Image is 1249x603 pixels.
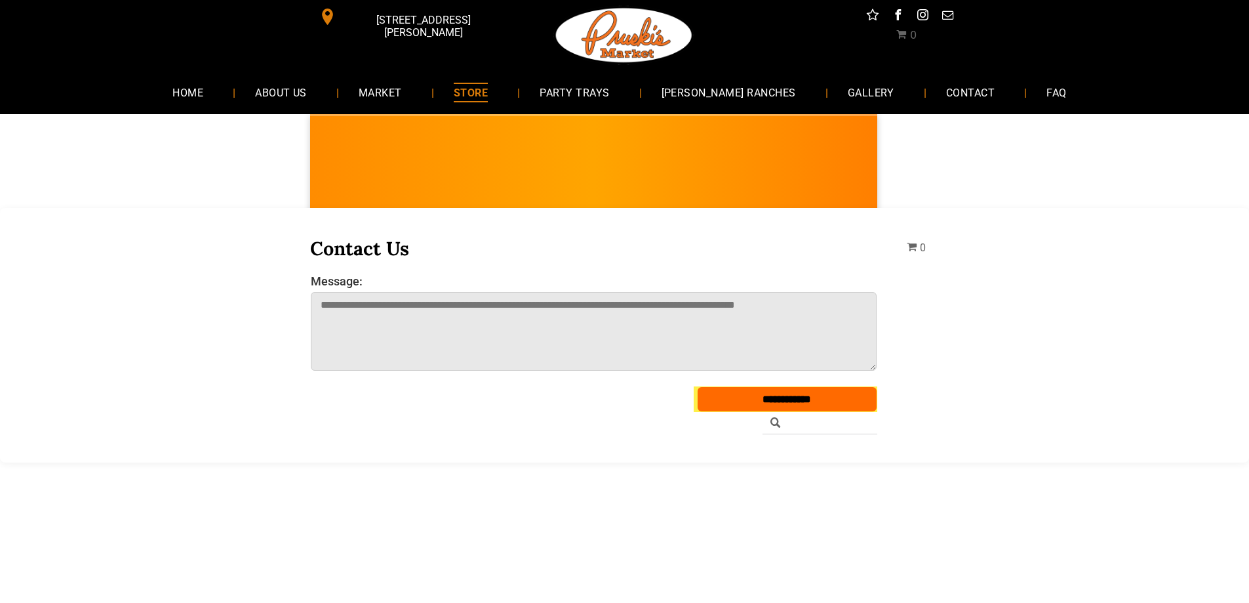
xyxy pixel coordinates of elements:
a: GALLERY [828,75,914,110]
a: MARKET [339,75,422,110]
a: ABOUT US [235,75,327,110]
span: 0 [920,241,926,254]
span: [STREET_ADDRESS][PERSON_NAME] [338,7,507,45]
a: Social network [864,7,881,27]
span: 0 [910,29,917,41]
a: email [939,7,956,27]
a: CONTACT [926,75,1014,110]
a: HOME [153,75,223,110]
a: [STREET_ADDRESS][PERSON_NAME] [310,7,511,27]
a: FAQ [1027,75,1086,110]
a: PARTY TRAYS [520,75,629,110]
h3: Contact Us [310,236,878,260]
a: instagram [914,7,931,27]
label: Message: [311,274,877,288]
a: STORE [434,75,507,110]
a: facebook [889,7,906,27]
a: [PERSON_NAME] RANCHES [642,75,816,110]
